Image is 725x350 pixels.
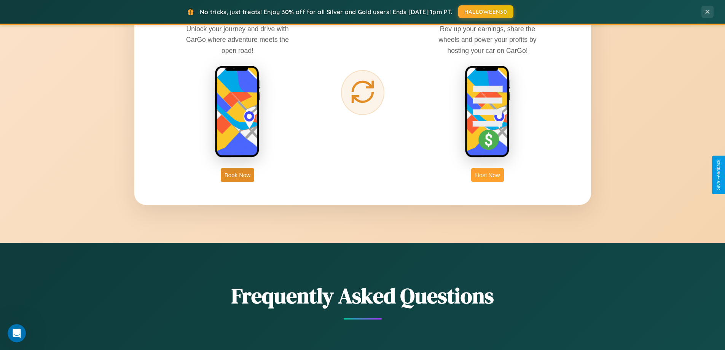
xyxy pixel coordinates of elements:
[471,168,504,182] button: Host Now
[180,24,295,56] p: Unlock your journey and drive with CarGo where adventure meets the open road!
[465,66,510,158] img: host phone
[200,8,453,16] span: No tricks, just treats! Enjoy 30% off for all Silver and Gold users! Ends [DATE] 1pm PT.
[458,5,513,18] button: HALLOWEEN30
[716,160,721,190] div: Give Feedback
[430,24,545,56] p: Rev up your earnings, share the wheels and power your profits by hosting your car on CarGo!
[215,66,260,158] img: rent phone
[221,168,254,182] button: Book Now
[8,324,26,342] iframe: Intercom live chat
[134,281,591,310] h2: Frequently Asked Questions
